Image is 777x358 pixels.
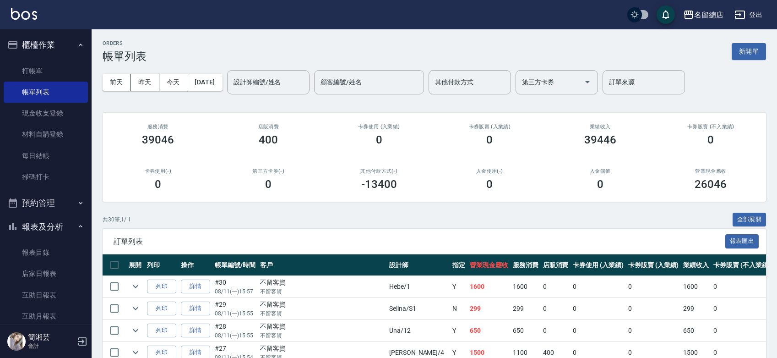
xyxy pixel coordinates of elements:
[260,322,385,331] div: 不留客資
[707,133,714,146] h3: 0
[259,133,278,146] h3: 400
[679,6,727,24] button: 名留總店
[695,178,727,191] h3: 26046
[4,124,88,145] a: 材料自購登錄
[4,242,88,263] a: 報表目錄
[335,168,424,174] h2: 其他付款方式(-)
[126,254,145,276] th: 展開
[450,276,467,297] td: Y
[4,82,88,103] a: 帳單列表
[446,124,534,130] h2: 卡券販賣 (入業績)
[694,9,723,21] div: 名留總店
[260,309,385,318] p: 不留客資
[571,254,626,276] th: 卡券使用 (入業績)
[7,332,26,351] img: Person
[733,213,766,227] button: 全部展開
[179,254,212,276] th: 操作
[212,254,258,276] th: 帳單編號/時間
[711,320,772,341] td: 0
[103,74,131,91] button: 前天
[260,278,385,287] div: 不留客資
[4,263,88,284] a: 店家日報表
[732,47,766,55] a: 新開單
[541,276,571,297] td: 0
[335,124,424,130] h2: 卡券使用 (入業績)
[103,215,131,224] p: 共 30 筆, 1 / 1
[681,298,711,319] td: 299
[387,298,450,319] td: Selina /S1
[4,306,88,327] a: 互助月報表
[4,191,88,215] button: 預約管理
[4,103,88,124] a: 現金收支登錄
[571,320,626,341] td: 0
[147,324,176,338] button: 列印
[626,298,681,319] td: 0
[142,133,174,146] h3: 39046
[626,276,681,297] td: 0
[4,215,88,239] button: 報表及分析
[667,168,755,174] h2: 營業現金應收
[584,133,616,146] h3: 39446
[467,320,511,341] td: 650
[131,74,159,91] button: 昨天
[11,8,37,20] img: Logo
[541,298,571,319] td: 0
[28,342,75,350] p: 會計
[486,178,493,191] h3: 0
[265,178,272,191] h3: 0
[4,145,88,166] a: 每日結帳
[224,168,313,174] h2: 第三方卡券(-)
[260,331,385,340] p: 不留客資
[155,178,161,191] h3: 0
[681,276,711,297] td: 1600
[224,124,313,130] h2: 店販消費
[467,298,511,319] td: 299
[361,178,397,191] h3: -13400
[260,300,385,309] div: 不留客資
[147,302,176,316] button: 列印
[387,320,450,341] td: Una /12
[28,333,75,342] h5: 簡湘芸
[212,320,258,341] td: #28
[114,237,725,246] span: 訂單列表
[387,276,450,297] td: Hebe /1
[467,254,511,276] th: 營業現金應收
[450,254,467,276] th: 指定
[114,168,202,174] h2: 卡券使用(-)
[129,324,142,337] button: expand row
[114,124,202,130] h3: 服務消費
[212,298,258,319] td: #29
[129,302,142,315] button: expand row
[511,276,541,297] td: 1600
[103,50,147,63] h3: 帳單列表
[467,276,511,297] td: 1600
[145,254,179,276] th: 列印
[387,254,450,276] th: 設計師
[181,324,210,338] a: 詳情
[486,133,493,146] h3: 0
[580,75,595,89] button: Open
[258,254,387,276] th: 客戶
[571,276,626,297] td: 0
[725,234,759,248] button: 報表匯出
[181,302,210,316] a: 詳情
[541,320,571,341] td: 0
[159,74,188,91] button: 今天
[376,133,382,146] h3: 0
[511,320,541,341] td: 650
[725,237,759,245] a: 報表匯出
[541,254,571,276] th: 店販消費
[187,74,222,91] button: [DATE]
[129,280,142,293] button: expand row
[212,276,258,297] td: #30
[4,285,88,306] a: 互助日報表
[556,124,645,130] h2: 業績收入
[657,6,675,24] button: save
[711,276,772,297] td: 0
[4,61,88,82] a: 打帳單
[556,168,645,174] h2: 入金儲值
[147,280,176,294] button: 列印
[626,320,681,341] td: 0
[260,287,385,296] p: 不留客資
[731,6,766,23] button: 登出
